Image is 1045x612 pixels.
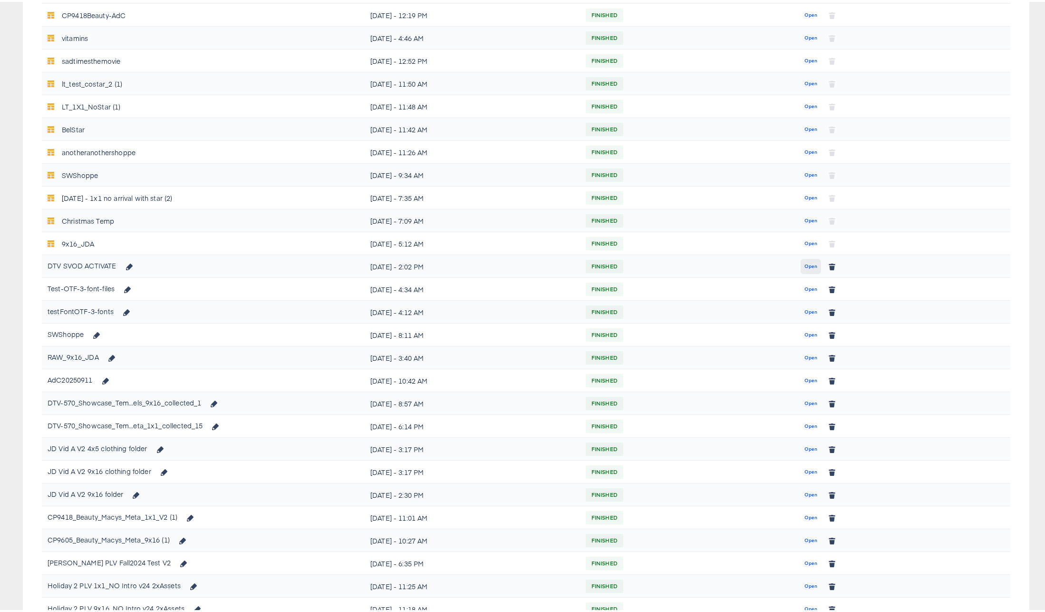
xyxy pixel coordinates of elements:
button: Open [801,554,821,569]
span: Open [804,397,817,406]
button: Open [801,234,821,249]
div: [DATE] - 2:30 PM [370,485,574,501]
span: FINISHED [586,74,623,89]
button: Open [801,6,821,21]
div: [DATE] - 11:50 AM [370,74,574,89]
span: FINISHED [586,463,623,478]
div: [DATE] - 4:34 AM [370,280,574,295]
span: FINISHED [586,440,623,455]
span: FINISHED [586,143,623,158]
button: Open [801,74,821,89]
button: Open [801,257,821,272]
button: Open [801,303,821,318]
div: [DATE] - 11:42 AM [370,120,574,135]
div: [DATE] - 11:25 AM [370,577,574,592]
button: Open [801,143,821,158]
span: FINISHED [586,371,623,386]
span: Open [804,215,817,223]
span: FINISHED [586,485,623,501]
span: FINISHED [586,394,623,409]
span: Open [804,192,817,200]
span: Open [804,55,817,63]
div: JD Vid A V2 9x16 folder [48,484,145,501]
span: Open [804,534,817,543]
span: Open [804,329,817,337]
button: Open [801,211,821,227]
div: [DATE] - 11:26 AM [370,143,574,158]
div: SWShoppe [48,325,106,341]
div: [DATE] - 11:48 AM [370,97,574,112]
span: Open [804,603,817,612]
span: Open [804,123,817,132]
span: FINISHED [586,234,623,249]
div: [DATE] - 6:35 PM [370,554,574,569]
span: Open [804,512,817,520]
button: Open [801,188,821,204]
span: FINISHED [586,303,623,318]
div: [DATE] - 2:02 PM [370,257,574,272]
span: Open [804,557,817,566]
div: LT_1X1_NoStar (1) [62,97,121,112]
span: Open [804,100,817,109]
span: Open [804,169,817,178]
span: Open [804,146,817,155]
span: FINISHED [586,29,623,44]
div: AdC20250911 [48,370,115,386]
button: Open [801,97,821,112]
span: FINISHED [586,211,623,227]
button: Open [801,417,821,432]
span: FINISHED [586,280,623,295]
div: testFontOTF-3-fonts [48,302,135,318]
span: FINISHED [586,97,623,112]
div: DTV-570_Showcase_Tem...els_9x16_collected_1 [48,393,201,408]
div: [DATE] - 10:27 AM [370,531,574,546]
span: Open [804,466,817,474]
span: FINISHED [586,6,623,21]
span: FINISHED [586,326,623,341]
div: DTV-570_Showcase_Tem...eta_1x1_collected_15 [48,416,203,431]
button: Open [801,326,821,341]
div: [DATE] - 6:14 PM [370,417,574,432]
div: [DATE] - 8:57 AM [370,394,574,409]
span: FINISHED [586,188,623,204]
div: [DATE] - 12:52 PM [370,51,574,67]
div: [DATE] - 7:35 AM [370,188,574,204]
div: Test-OTF-3-font-files [48,279,137,295]
div: vitamins [62,29,88,44]
div: [DATE] - 1x1 no arrival with star (2) [62,188,173,204]
div: CP9418Beauty-AdC [62,6,126,21]
span: FINISHED [586,577,623,592]
div: SWShoppe [62,166,98,181]
span: FINISHED [586,554,623,569]
span: FINISHED [586,166,623,181]
span: Open [804,237,817,246]
button: Open [801,577,821,592]
span: Open [804,580,817,589]
button: Open [801,508,821,523]
div: DTV SVOD ACTIVATE [48,256,138,272]
button: Open [801,440,821,455]
div: lt_test_costar_2 (1) [62,74,122,89]
div: [DATE] - 9:34 AM [370,166,574,181]
button: Open [801,348,821,364]
div: [DATE] - 10:42 AM [370,371,574,386]
span: FINISHED [586,120,623,135]
div: anotheranothershoppe [62,143,135,158]
div: 9x16_JDA [62,234,94,249]
button: Open [801,166,821,181]
div: [DATE] - 3:17 PM [370,440,574,455]
span: Open [804,306,817,315]
span: Open [804,260,817,269]
div: [DATE] - 12:19 PM [370,6,574,21]
button: Open [801,51,821,67]
div: Christmas Temp [62,211,114,227]
div: CP9605_Beauty_Macys_Meta_9x16 (1) [48,530,192,546]
span: Open [804,375,817,383]
span: Open [804,420,817,429]
div: Holiday 2 PLV 1x1_NO Intro v24 2xAssets [48,576,203,592]
div: [DATE] - 8:11 AM [370,326,574,341]
span: Open [804,489,817,497]
div: [DATE] - 5:12 AM [370,234,574,249]
div: CP9418_Beauty_Macys_Meta_1x1_V2 (1) [48,507,200,523]
div: sadtimesthemovie [62,51,120,67]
